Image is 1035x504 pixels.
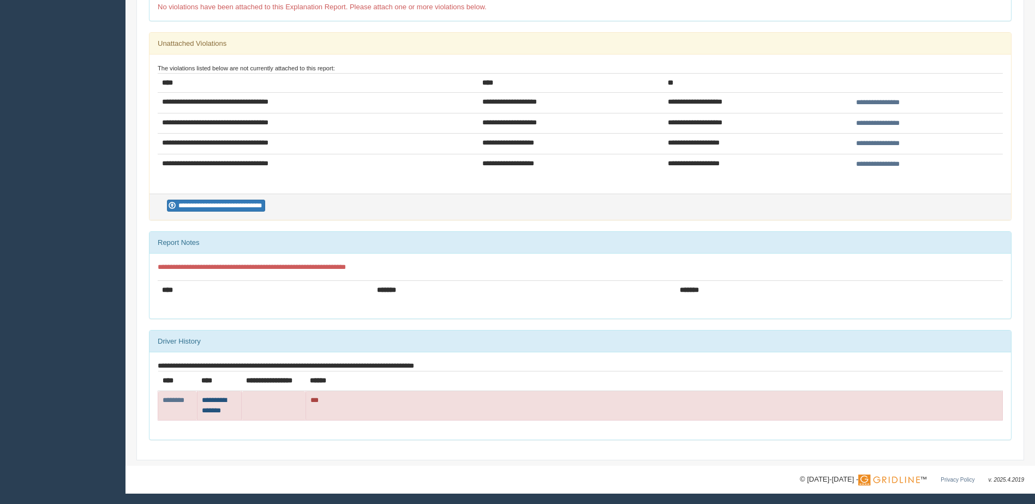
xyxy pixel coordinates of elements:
small: The violations listed below are not currently attached to this report: [158,65,335,71]
div: © [DATE]-[DATE] - ™ [800,474,1024,485]
span: v. 2025.4.2019 [989,477,1024,483]
img: Gridline [858,475,920,485]
div: Report Notes [149,232,1011,254]
a: Privacy Policy [941,477,974,483]
div: Driver History [149,331,1011,352]
div: Unattached Violations [149,33,1011,55]
span: No violations have been attached to this Explanation Report. Please attach one or more violations... [158,3,487,11]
